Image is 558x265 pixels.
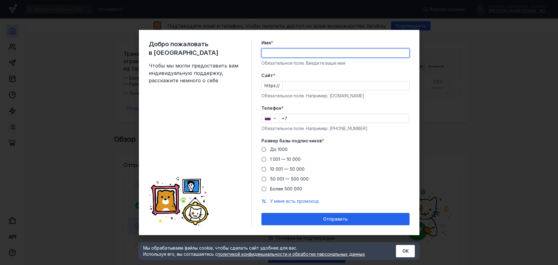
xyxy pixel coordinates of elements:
div: Обязательное поле. Введите ваше имя [261,60,410,66]
span: Имя [261,40,271,46]
a: политикой конфиденциальности и обработки персональных данных [218,251,365,257]
button: Отправить [261,213,410,225]
button: У меня есть промокод [270,198,319,204]
span: Добро пожаловать в [GEOGRAPHIC_DATA] [149,40,241,57]
span: 50 001 — 500 000 [270,176,309,181]
div: Обязательное поле. Например: [DOMAIN_NAME] [261,93,410,99]
span: Размер базы подписчиков [261,138,322,144]
span: Чтобы мы могли предоставить вам индивидуальную поддержку, расскажите немного о себе [149,62,241,84]
button: ОК [396,245,415,257]
span: До 1000 [270,147,288,152]
span: Cайт [261,72,273,79]
span: Более 500 000 [270,186,302,191]
span: 1 001 — 10 000 [270,157,301,162]
span: Отправить [323,217,348,222]
span: 10 001 — 50 000 [270,166,305,172]
span: У меня есть промокод [270,198,319,204]
div: Обязательное поле. Например: [PHONE_NUMBER] [261,125,410,132]
span: Телефон [261,105,281,111]
div: Мы обрабатываем файлы cookie, чтобы сделать сайт удобнее для вас. Используя его, вы соглашаетесь c [143,245,381,257]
